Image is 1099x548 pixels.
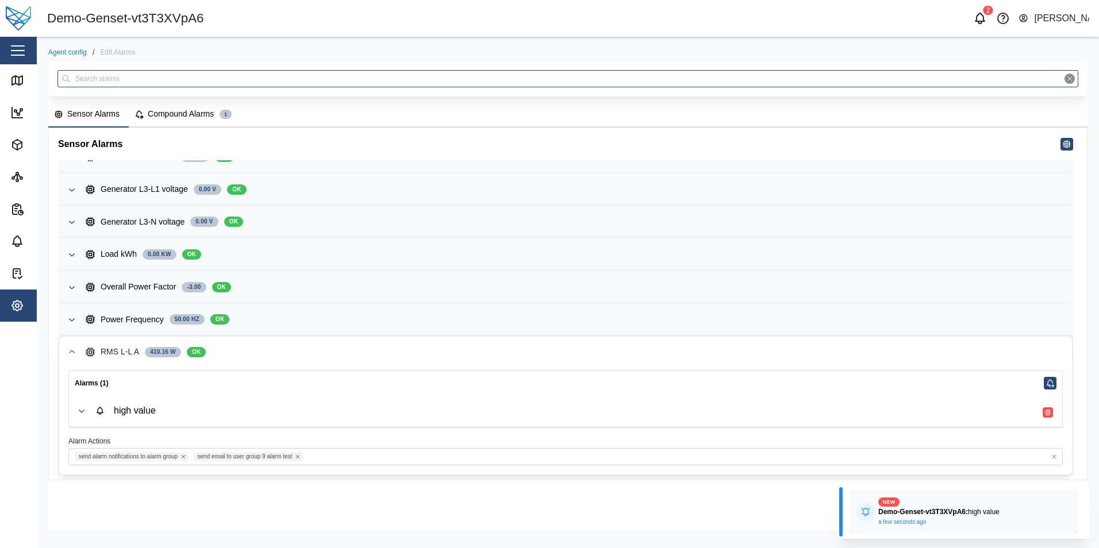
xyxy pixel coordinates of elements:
[30,106,79,119] div: Dashboard
[79,452,178,461] span: send alarm notifications to alarm group
[101,183,188,196] div: Generator L3-L1 voltage
[1034,11,1089,26] div: [PERSON_NAME]
[47,9,204,29] div: Demo-Genset-vt3T3XVpA6
[67,108,120,121] div: Sensor Alarms
[30,74,55,87] div: Map
[883,498,896,506] span: new
[59,304,1072,335] button: Power Frequency50.00 HzOK
[58,137,122,151] h5: Sensor Alarms
[878,518,926,527] div: a few seconds ago
[101,314,164,326] div: Power Frequency
[30,267,60,280] div: Tasks
[148,250,171,259] span: 0.00 KW
[150,348,176,357] span: 410.16 W
[59,272,1072,303] button: Overall Power Factor-3.00OK
[983,6,993,15] div: 2
[229,217,239,226] span: OK
[59,368,1072,474] div: RMS L-L A410.16 WOK
[199,185,216,194] span: 0.00 V
[95,406,156,416] div: high value
[101,346,139,358] div: RMS L-L A
[101,281,176,294] div: Overall Power Factor
[216,315,225,324] span: OK
[59,239,1072,270] button: Load kWh0.00 KWOK
[187,283,201,292] span: -3.00
[30,171,57,183] div: Sites
[192,348,201,357] span: OK
[224,110,227,118] span: 1
[59,207,1072,238] button: Generator L3-N voltage0.00 VOK
[30,235,64,248] div: Alarms
[1018,10,1090,26] button: [PERSON_NAME]
[878,508,968,516] strong: Demo-Genset-vt3T3XVpA6:
[175,315,199,324] span: 50.00 Hz
[197,452,292,461] span: send email to user group 9 alarm test
[30,299,68,312] div: Settings
[69,395,1062,427] button: high value
[48,49,87,56] a: Agent config
[75,378,109,389] div: Alarms (1)
[232,185,241,194] span: OK
[878,507,1016,518] div: high value
[187,250,197,259] span: OK
[59,337,1072,368] button: RMS L-L A410.16 WOK
[6,6,31,31] img: Main Logo
[101,248,137,261] div: Load kWh
[148,108,214,121] div: Compound Alarms
[101,216,185,229] div: Generator L3-N voltage
[57,70,1078,87] input: Search alarms
[217,283,226,292] span: OK
[93,48,95,56] div: /
[59,174,1072,205] button: Generator L3-L1 voltage0.00 VOK
[30,203,67,215] div: Reports
[195,217,213,226] span: 0.00 V
[30,138,63,151] div: Assets
[68,436,110,447] label: Alarm Actions
[101,49,136,56] div: Edit Alarms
